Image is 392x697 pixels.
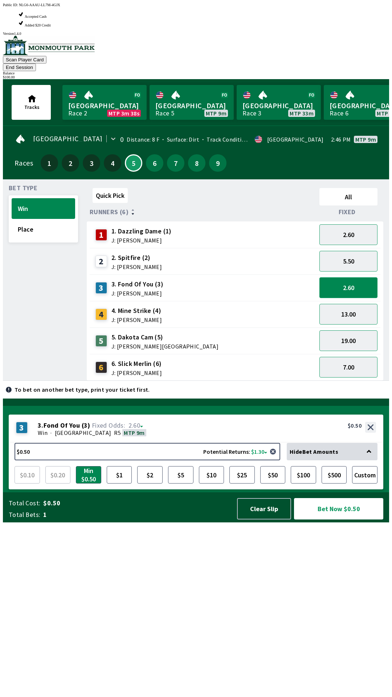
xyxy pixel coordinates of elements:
button: 7.00 [319,357,377,378]
span: 2.60 [128,421,140,429]
span: $25 [231,468,253,482]
button: Scan Player Card [3,56,46,64]
span: Min $0.50 [78,468,99,482]
span: 2.60 [343,231,354,239]
div: 3 [95,282,107,294]
span: $5 [170,468,192,482]
button: 7 [167,154,184,172]
a: [GEOGRAPHIC_DATA]Race 3MTP 33m [237,85,321,120]
span: Win [38,429,48,436]
span: 19.00 [341,337,356,345]
div: 5 [95,335,107,347]
span: 13.00 [341,310,356,318]
span: 5 [127,161,140,165]
button: 5 [125,154,142,172]
span: $0.50 [43,499,230,508]
button: Clear Slip [237,498,291,519]
span: ( 3 ) [82,422,90,429]
span: J: [PERSON_NAME] [111,237,172,243]
span: Total Bets: [9,510,40,519]
span: [GEOGRAPHIC_DATA] [33,136,103,142]
span: 1 [42,160,56,166]
button: 13.00 [319,304,377,325]
div: Race 3 [242,110,261,116]
span: [GEOGRAPHIC_DATA] [68,101,141,110]
span: 2. Spitfire (2) [111,253,162,262]
span: R5 [114,429,121,436]
span: Surface: Dirt [159,136,199,143]
div: Runners (6) [90,208,317,216]
span: Tracks [24,104,40,110]
button: $100 [291,466,316,484]
button: 2.60 [319,277,377,298]
span: 4 [106,160,119,166]
button: $50 [260,466,286,484]
span: Fixed [339,209,356,215]
span: 7 [169,160,183,166]
span: 2 [64,160,77,166]
span: 3 [85,160,98,166]
span: 7.00 [343,363,354,371]
div: 3 [16,422,28,433]
span: MTP 9m [206,110,226,116]
span: 5. Dakota Cam (5) [111,333,219,342]
span: 5.50 [343,257,354,265]
button: 2.60 [319,224,377,245]
span: Win [18,204,69,213]
div: 6 [95,362,107,373]
span: All [323,193,374,201]
span: 1. Dazzling Dame (1) [111,227,172,236]
div: 0 [120,136,124,142]
span: 2:46 PM [331,136,351,142]
button: Min $0.50 [76,466,101,484]
div: $0.50 [348,422,362,429]
span: 8 [190,160,204,166]
div: 1 [95,229,107,241]
span: Added $20 Credit [25,23,51,27]
button: $5 [168,466,193,484]
span: $50 [262,468,284,482]
span: 3 . [38,422,44,429]
span: Total Cost: [9,499,40,508]
div: Race 5 [155,110,174,116]
span: [GEOGRAPHIC_DATA] [55,429,111,436]
span: Accepted Cash [25,15,46,19]
button: 9 [209,154,226,172]
span: Quick Pick [96,191,124,200]
div: Version 1.4.0 [3,32,389,36]
span: 3. Fond Of You (3) [111,280,163,289]
span: MTP 9m [355,136,376,142]
span: [GEOGRAPHIC_DATA] [242,101,315,110]
span: 9 [211,160,225,166]
button: 2 [62,154,79,172]
a: [GEOGRAPHIC_DATA]Race 2MTP 3m 38s [62,85,147,120]
span: J: [PERSON_NAME] [111,290,163,296]
span: Bet Now $0.50 [300,504,377,513]
a: [GEOGRAPHIC_DATA]Race 5MTP 9m [150,85,234,120]
button: $1 [107,466,132,484]
span: Hide Bet Amounts [290,448,338,455]
button: 6 [146,154,163,172]
span: Distance: 8 F [127,136,159,143]
span: 6 [148,160,162,166]
div: Fixed [317,208,380,216]
span: Bet Type [9,185,37,191]
span: J: [PERSON_NAME][GEOGRAPHIC_DATA] [111,343,219,349]
div: Race 6 [330,110,348,116]
button: $25 [229,466,255,484]
div: $ 100.00 [3,75,389,79]
div: Public ID: [3,3,389,7]
button: 19.00 [319,330,377,351]
button: Bet Now $0.50 [294,498,383,519]
div: 4 [95,309,107,320]
button: Quick Pick [93,188,128,203]
span: · [50,429,52,436]
span: J: [PERSON_NAME] [111,370,162,376]
button: All [319,188,377,205]
button: $0.50Potential Returns: $1.30 [15,443,280,460]
div: Balance [3,71,389,75]
span: Track Condition: Firm [199,136,263,143]
button: $2 [137,466,163,484]
span: $10 [201,468,222,482]
button: Win [12,198,75,219]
